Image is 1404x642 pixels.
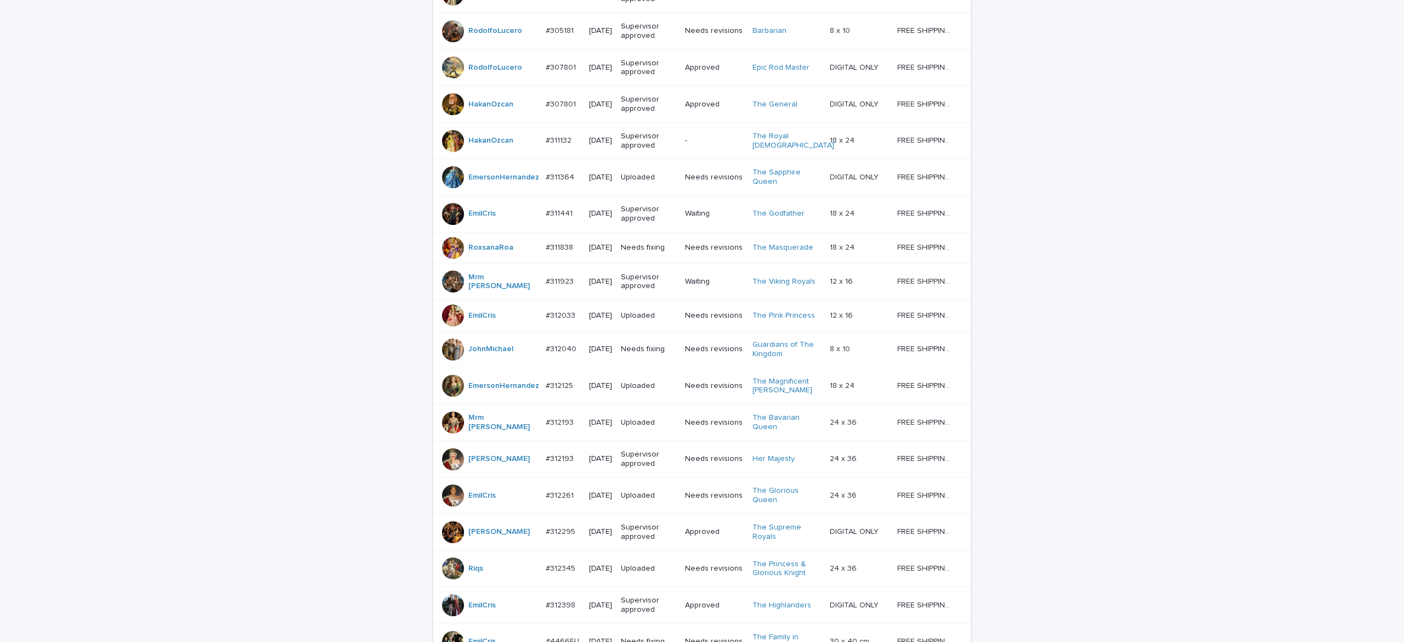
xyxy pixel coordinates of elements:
[468,454,530,464] a: [PERSON_NAME]
[830,489,859,500] p: 24 x 36
[621,59,676,77] p: Supervisor approved
[830,24,852,36] p: 8 x 10
[433,331,971,368] tr: JohnMichael #312040#312040 [DATE]Needs fixingNeeds revisionsGuardians of The Kingdom 8 x 108 x 10...
[830,309,855,320] p: 12 x 16
[433,13,971,49] tr: RodolfoLucero #305181#305181 [DATE]Supervisor approvedNeeds revisionsBarbarian 8 x 108 x 10 FREE ...
[897,98,955,109] p: FREE SHIPPING - preview in 1-2 business days, after your approval delivery will take 5-10 b.d., l...
[468,273,537,291] a: Mrm [PERSON_NAME]
[468,26,522,36] a: RodolfoLucero
[685,491,744,500] p: Needs revisions
[830,171,881,182] p: DIGITAL ONLY
[621,418,676,427] p: Uploaded
[621,205,676,223] p: Supervisor approved
[897,241,955,252] p: FREE SHIPPING - preview in 1-2 business days, after your approval delivery will take 5-10 b.d.
[621,132,676,150] p: Supervisor approved
[589,564,612,573] p: [DATE]
[621,273,676,291] p: Supervisor approved
[589,100,612,109] p: [DATE]
[433,86,971,123] tr: HakanOzcan #307801#307801 [DATE]Supervisor approvedApprovedThe General DIGITAL ONLYDIGITAL ONLY F...
[685,381,744,391] p: Needs revisions
[468,136,513,145] a: HakanOzcan
[433,122,971,159] tr: HakanOzcan #311132#311132 [DATE]Supervisor approved-The Royal [DEMOGRAPHIC_DATA] 18 x 2418 x 24 F...
[897,61,955,72] p: FREE SHIPPING - preview in 1-2 business days, after your approval delivery will take 5-10 b.d., l...
[468,491,496,500] a: EmilCris
[621,450,676,469] p: Supervisor approved
[468,381,539,391] a: EmersonHernandez
[589,136,612,145] p: [DATE]
[830,379,857,391] p: 18 x 24
[468,527,530,537] a: [PERSON_NAME]
[897,134,955,145] p: FREE SHIPPING - preview in 1-2 business days, after your approval delivery will take 5-10 b.d.
[546,98,578,109] p: #307801
[621,381,676,391] p: Uploaded
[589,418,612,427] p: [DATE]
[830,342,852,354] p: 8 x 10
[830,525,881,537] p: DIGITAL ONLY
[897,207,955,218] p: FREE SHIPPING - preview in 1-2 business days, after your approval delivery will take 5-10 b.d.
[830,241,857,252] p: 18 x 24
[546,452,576,464] p: #312193
[546,599,578,610] p: #312398
[685,601,744,610] p: Approved
[685,527,744,537] p: Approved
[830,416,859,427] p: 24 x 36
[752,340,821,359] a: Guardians of The Kingdom
[433,368,971,404] tr: EmersonHernandez #312125#312125 [DATE]UploadedNeeds revisionsThe Magnificent [PERSON_NAME] 18 x 2...
[685,277,744,286] p: Waiting
[589,601,612,610] p: [DATE]
[897,489,955,500] p: FREE SHIPPING - preview in 1-2 business days, after your approval delivery will take 5-10 b.d.
[752,601,811,610] a: The Highlanders
[589,209,612,218] p: [DATE]
[752,277,816,286] a: The Viking Royals
[433,404,971,441] tr: Mrm [PERSON_NAME] #312193#312193 [DATE]UploadedNeeds revisionsThe Bavarian Queen 24 x 3624 x 36 F...
[752,209,805,218] a: The Godfather
[589,454,612,464] p: [DATE]
[621,345,676,354] p: Needs fixing
[433,159,971,196] tr: EmersonHernandez #311364#311364 [DATE]UploadedNeeds revisionsThe Sapphire Queen DIGITAL ONLYDIGIT...
[685,311,744,320] p: Needs revisions
[546,562,578,573] p: #312345
[621,491,676,500] p: Uploaded
[621,564,676,573] p: Uploaded
[589,277,612,286] p: [DATE]
[897,275,955,286] p: FREE SHIPPING - preview in 1-2 business days, after your approval delivery will take 5-10 b.d.
[752,63,809,72] a: Epic Rod Master
[546,416,576,427] p: #312193
[752,168,821,187] a: The Sapphire Queen
[752,560,821,578] a: The Princess & Glorious Knight
[546,24,576,36] p: #305181
[468,63,522,72] a: RodolfoLucero
[830,61,881,72] p: DIGITAL ONLY
[621,95,676,114] p: Supervisor approved
[621,523,676,542] p: Supervisor approved
[546,61,578,72] p: #307801
[433,300,971,331] tr: EmilCris #312033#312033 [DATE]UploadedNeeds revisionsThe Pink Princess 12 x 1612 x 16 FREE SHIPPI...
[433,232,971,263] tr: RoxsanaRoa #311838#311838 [DATE]Needs fixingNeeds revisionsThe Masquerade 18 x 2418 x 24 FREE SHI...
[546,489,576,500] p: #312261
[468,311,496,320] a: EmilCris
[546,134,574,145] p: #311132
[830,207,857,218] p: 18 x 24
[433,441,971,477] tr: [PERSON_NAME] #312193#312193 [DATE]Supervisor approvedNeeds revisionsHer Majesty 24 x 3624 x 36 F...
[897,379,955,391] p: FREE SHIPPING - preview in 1-2 business days, after your approval delivery will take 5-10 b.d.
[621,243,676,252] p: Needs fixing
[546,525,578,537] p: #312295
[433,587,971,624] tr: EmilCris #312398#312398 [DATE]Supervisor approvedApprovedThe Highlanders DIGITAL ONLYDIGITAL ONLY...
[589,491,612,500] p: [DATE]
[433,477,971,514] tr: EmilCris #312261#312261 [DATE]UploadedNeeds revisionsThe Glorious Queen 24 x 3624 x 36 FREE SHIPP...
[752,132,834,150] a: The Royal [DEMOGRAPHIC_DATA]
[433,195,971,232] tr: EmilCris #311441#311441 [DATE]Supervisor approvedWaitingThe Godfather 18 x 2418 x 24 FREE SHIPPIN...
[433,263,971,300] tr: Mrm [PERSON_NAME] #311923#311923 [DATE]Supervisor approvedWaitingThe Viking Royals 12 x 1612 x 16...
[468,100,513,109] a: HakanOzcan
[433,514,971,551] tr: [PERSON_NAME] #312295#312295 [DATE]Supervisor approvedApprovedThe Supreme Royals DIGITAL ONLYDIGI...
[897,599,955,610] p: FREE SHIPPING - preview in 1-2 business days, after your approval delivery will take 5-10 b.d.
[830,599,881,610] p: DIGITAL ONLY
[752,523,821,542] a: The Supreme Royals
[897,309,955,320] p: FREE SHIPPING - preview in 1-2 business days, after your approval delivery will take 5-10 b.d.
[468,564,483,573] a: Riqs
[546,309,578,320] p: #312033
[752,413,821,432] a: The Bavarian Queen
[621,22,676,41] p: Supervisor approved
[685,136,744,145] p: -
[589,345,612,354] p: [DATE]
